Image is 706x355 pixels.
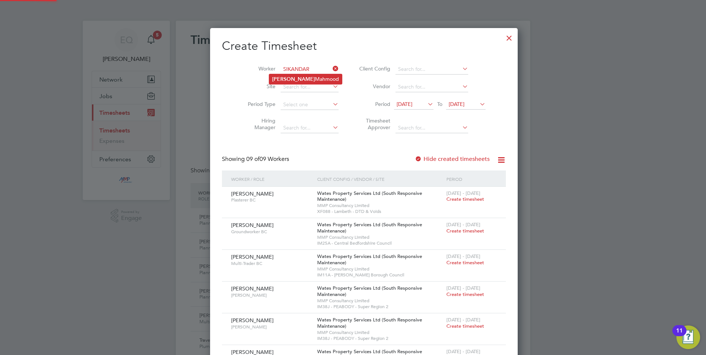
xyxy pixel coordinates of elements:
input: Search for... [395,64,468,75]
span: Wates Property Services Ltd (South Responsive Maintenance) [317,190,422,203]
span: Create timesheet [446,323,484,329]
span: Plasterer BC [231,197,312,203]
input: Search for... [281,123,339,133]
span: [DATE] [397,101,412,107]
span: [PERSON_NAME] [231,292,312,298]
span: MMP Consultancy Limited [317,298,443,304]
input: Search for... [395,123,468,133]
label: Worker [242,65,275,72]
span: XF088 - Lambeth - DTD & Voids [317,208,443,214]
label: Period [357,101,390,107]
span: IM11A - [PERSON_NAME] Borough Council [317,272,443,278]
b: [PERSON_NAME] [272,76,315,82]
span: [DATE] - [DATE] [446,348,480,355]
input: Select one [281,100,339,110]
span: [PERSON_NAME] [231,222,274,228]
li: Mahmood [269,74,342,84]
span: MMP Consultancy Limited [317,234,443,240]
label: Hiring Manager [242,117,275,131]
span: [DATE] - [DATE] [446,253,480,259]
label: Hide created timesheets [415,155,490,163]
span: [PERSON_NAME] [231,190,274,197]
div: Worker / Role [229,170,315,187]
span: Create timesheet [446,228,484,234]
div: 11 [676,331,683,340]
span: Create timesheet [446,291,484,297]
span: Wates Property Services Ltd (South Responsive Maintenance) [317,253,422,266]
input: Search for... [281,64,339,75]
span: Wates Property Services Ltd (South Responsive Maintenance) [317,317,422,329]
span: Multi-Trader BC [231,261,312,266]
span: [DATE] - [DATE] [446,285,480,291]
span: Create timesheet [446,259,484,266]
span: Groundworker BC [231,229,312,235]
span: IM38J - PEABODY - Super Region 2 [317,335,443,341]
span: To [435,99,445,109]
span: 09 Workers [246,155,289,163]
span: Wates Property Services Ltd (South Responsive Maintenance) [317,285,422,297]
span: MMP Consultancy Limited [317,330,443,335]
span: Create timesheet [446,196,484,202]
button: Open Resource Center, 11 new notifications [676,325,700,349]
label: Period Type [242,101,275,107]
label: Timesheet Approver [357,117,390,131]
label: Site [242,83,275,90]
span: MMP Consultancy Limited [317,203,443,208]
span: [DATE] - [DATE] [446,221,480,228]
span: [DATE] [449,101,465,107]
span: [PERSON_NAME] [231,324,312,330]
div: Period [445,170,498,187]
label: Vendor [357,83,390,90]
span: Wates Property Services Ltd (South Responsive Maintenance) [317,221,422,234]
h2: Create Timesheet [222,38,506,54]
span: MMP Consultancy Limited [317,266,443,272]
span: IM38J - PEABODY - Super Region 2 [317,304,443,310]
span: 09 of [246,155,260,163]
span: [DATE] - [DATE] [446,317,480,323]
span: [PERSON_NAME] [231,317,274,324]
span: [PERSON_NAME] [231,285,274,292]
div: Client Config / Vendor / Site [315,170,445,187]
span: [PERSON_NAME] [231,254,274,260]
span: IM25A - Central Bedfordshire Council [317,240,443,246]
input: Search for... [395,82,468,92]
span: [DATE] - [DATE] [446,190,480,196]
label: Client Config [357,65,390,72]
div: Showing [222,155,291,163]
input: Search for... [281,82,339,92]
